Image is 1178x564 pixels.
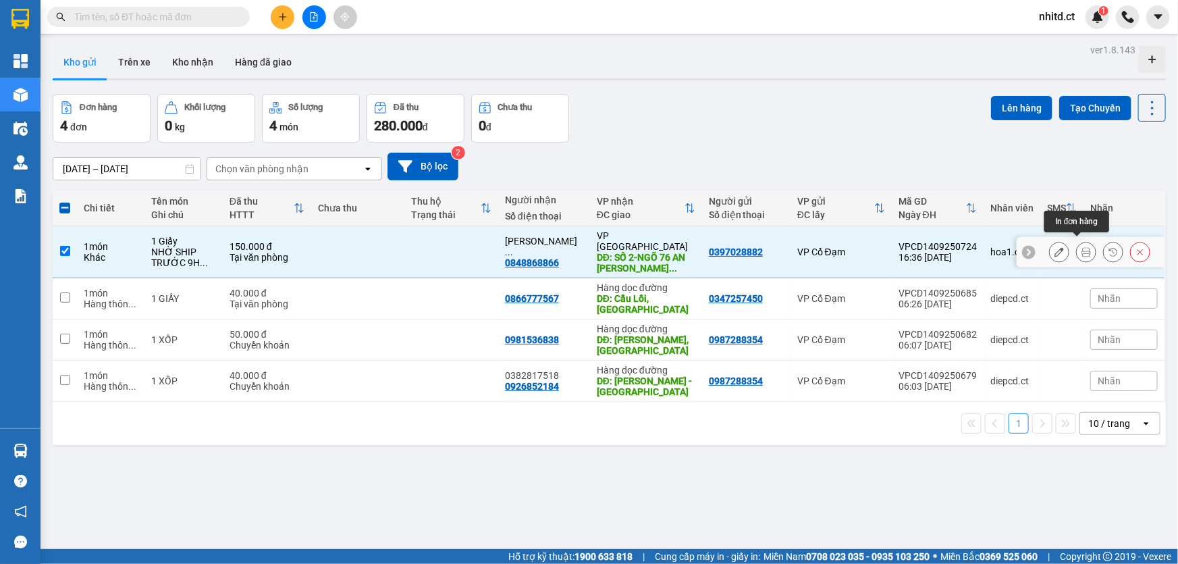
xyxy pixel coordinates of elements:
div: Chưa thu [318,203,398,213]
button: Đơn hàng4đơn [53,94,151,143]
div: Hàng thông thường [84,299,138,309]
div: ĐC giao [597,209,685,220]
img: phone-icon [1122,11,1134,23]
th: Toggle SortBy [791,190,892,226]
div: 0987288354 [709,334,763,345]
div: 0382817518 [505,370,583,381]
div: Thu hộ [411,196,481,207]
div: Người nhận [505,195,583,205]
div: 0397028882 [709,247,763,257]
img: dashboard-icon [14,54,28,68]
span: Nhãn [1098,293,1121,304]
span: 4 [269,118,277,134]
div: Tạo kho hàng mới [1139,46,1166,73]
div: NHỜ SHIP TRƯỚC 9H SÁNG (ĐÃ THU 100K CƯỚC) [151,247,216,268]
div: SMS [1047,203,1066,213]
div: VPCD1409250682 [899,329,977,340]
span: caret-down [1152,11,1164,23]
div: 06:07 [DATE] [899,340,977,351]
span: plus [278,12,288,22]
div: 0347257450 [709,293,763,304]
div: Trạng thái [411,209,481,220]
th: Toggle SortBy [892,190,984,226]
img: solution-icon [14,189,28,203]
div: Hàng dọc đường [597,282,695,293]
div: Mã GD [899,196,966,207]
button: Bộ lọc [387,153,458,180]
button: aim [333,5,357,29]
span: món [279,122,298,132]
th: Toggle SortBy [1040,190,1083,226]
div: 06:03 [DATE] [899,381,977,392]
span: 0 [479,118,486,134]
div: 40.000 đ [230,288,304,299]
div: 1 XỐP [151,376,216,386]
span: ⚪️ [933,554,937,559]
div: Tại văn phòng [230,252,304,263]
th: Toggle SortBy [404,190,498,226]
div: Nhãn [1090,203,1158,213]
button: Lên hàng [991,96,1052,120]
strong: 1900 633 818 [574,551,633,562]
div: VP Cổ Đạm [797,293,885,304]
div: In đơn hàng [1044,211,1109,232]
button: Đã thu280.000đ [367,94,464,143]
button: Khối lượng0kg [157,94,255,143]
span: đ [423,122,428,132]
div: 16:36 [DATE] [899,252,977,263]
span: kg [175,122,185,132]
span: ... [128,381,136,392]
div: LƯ NGUYỄN TUÂN [505,236,583,257]
div: Khác [84,252,138,263]
div: 1 GIẤY [151,293,216,304]
button: Chưa thu0đ [471,94,569,143]
span: message [14,536,27,548]
span: đ [486,122,491,132]
div: 40.000 đ [230,370,304,381]
div: Hàng dọc đường [597,365,695,376]
div: 10 / trang [1088,417,1130,430]
button: file-add [302,5,326,29]
div: 1 món [84,329,138,340]
div: VP gửi [797,196,874,207]
div: Số điện thoại [709,209,784,220]
input: Select a date range. [53,158,200,180]
div: hoa1.ct [990,247,1034,257]
span: Cung cấp máy in - giấy in: [655,549,760,564]
span: Nhãn [1098,376,1121,386]
div: DĐ: Nghi Lộc - Nghệ An [597,376,695,397]
th: Toggle SortBy [223,190,311,226]
span: aim [340,12,350,22]
div: DĐ: SỐ 2-NGÕ 76 AN DƯƠNG VƯƠNG-YÊN PHỤ-TÂY HỒ [597,252,695,274]
span: ... [128,340,136,351]
img: icon-new-feature [1092,11,1104,23]
button: plus [271,5,294,29]
div: Tên món [151,196,216,207]
div: 0866777567 [505,293,559,304]
button: Trên xe [107,46,161,78]
div: 1 món [84,241,138,252]
div: 0926852184 [505,381,559,392]
div: ver 1.8.143 [1090,43,1135,57]
button: Hàng đã giao [224,46,302,78]
button: Tạo Chuyến [1059,96,1131,120]
span: notification [14,505,27,518]
div: DĐ: Liêm Tuyền, Hà Nam [597,334,695,356]
div: VP Cổ Đạm [797,247,885,257]
input: Tìm tên, số ĐT hoặc mã đơn [74,9,234,24]
div: Nhân viên [990,203,1034,213]
span: Miền Bắc [940,549,1038,564]
button: Kho nhận [161,46,224,78]
div: Đã thu [230,196,294,207]
span: đơn [70,122,87,132]
img: logo-vxr [11,9,29,29]
div: Đơn hàng [80,103,117,112]
div: Số điện thoại [505,211,583,222]
div: VPCD1409250724 [899,241,977,252]
span: Nhãn [1098,334,1121,345]
span: | [1048,549,1050,564]
div: VPCD1409250679 [899,370,977,381]
div: Số lượng [289,103,323,112]
strong: 0369 525 060 [980,551,1038,562]
div: diepcd.ct [990,334,1034,345]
